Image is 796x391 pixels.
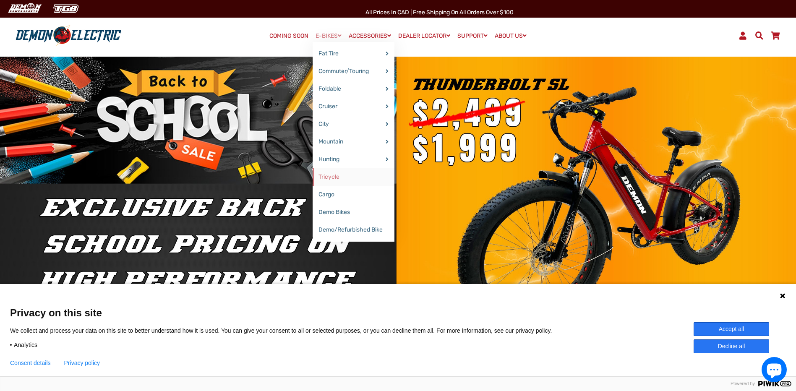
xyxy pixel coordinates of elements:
[313,98,394,115] a: Cruiser
[395,30,453,42] a: DEALER LOCATOR
[10,307,786,319] span: Privacy on this site
[14,341,37,349] span: Analytics
[10,360,51,366] button: Consent details
[313,168,394,186] a: Tricycle
[313,115,394,133] a: City
[454,30,491,42] a: SUPPORT
[313,80,394,98] a: Foldable
[49,2,83,16] img: TGB Canada
[10,327,564,334] p: We collect and process your data on this site to better understand how it is used. You can give y...
[727,381,758,386] span: Powered by
[313,151,394,168] a: Hunting
[694,339,769,353] button: Decline all
[313,30,344,42] a: E-BIKES
[313,186,394,203] a: Cargo
[64,360,100,366] a: Privacy policy
[313,63,394,80] a: Commuter/Touring
[313,133,394,151] a: Mountain
[346,30,394,42] a: ACCESSORIES
[313,203,394,221] a: Demo Bikes
[266,30,311,42] a: COMING SOON
[313,45,394,63] a: Fat Tire
[13,25,124,47] img: Demon Electric logo
[492,30,530,42] a: ABOUT US
[4,2,44,16] img: Demon Electric
[313,221,394,239] a: Demo/Refurbished Bike
[365,9,514,16] span: All Prices in CAD | Free shipping on all orders over $100
[694,322,769,336] button: Accept all
[759,357,789,384] inbox-online-store-chat: Shopify online store chat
